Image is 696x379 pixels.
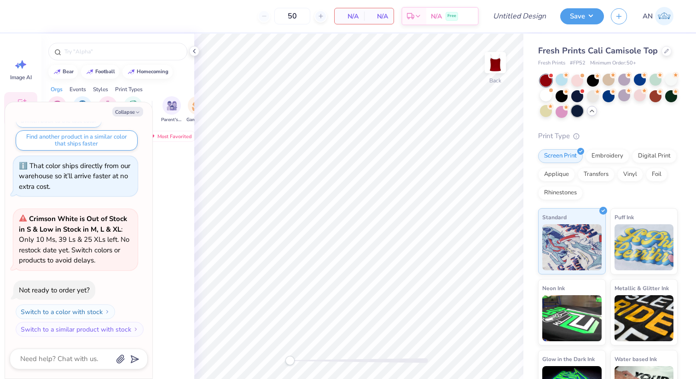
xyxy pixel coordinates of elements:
div: Foil [646,168,667,181]
div: Transfers [578,168,615,181]
span: # FP52 [570,59,586,67]
div: That color ships directly from our warehouse so it’ll arrive faster at no extra cost. [19,161,130,191]
span: Fresh Prints Cali Camisole Top [538,45,658,56]
div: Most Favorited [144,131,196,142]
strong: Crimson White is Out of Stock in S & Low in Stock in M, L & XL [19,214,127,234]
div: Orgs [51,85,63,93]
button: Switch back to the last color [16,114,102,128]
div: Applique [538,168,575,181]
span: AN [643,11,653,22]
img: Game Day Image [192,100,203,111]
div: filter for Club [99,96,117,123]
div: filter for Parent's Weekend [161,96,182,123]
button: Collapse [112,107,143,117]
img: Switch to a similar product with stock [133,327,139,332]
button: filter button [161,96,182,123]
div: Vinyl [617,168,643,181]
span: Parent's Weekend [161,117,182,123]
img: Ava Newman [655,7,673,25]
button: filter button [48,96,66,123]
div: bear [63,69,74,74]
img: Back [486,53,505,72]
span: Free [447,13,456,19]
div: Events [70,85,86,93]
div: filter for Fraternity [72,96,93,123]
button: football [81,65,119,79]
button: Switch to a color with stock [16,304,115,319]
span: N/A [340,12,359,21]
span: Fresh Prints [538,59,565,67]
img: Switch to a color with stock [104,309,110,315]
span: Glow in the Dark Ink [542,354,595,364]
img: Standard [542,224,602,270]
span: Puff Ink [615,212,634,222]
img: trend_line.gif [53,69,61,75]
div: filter for Sports [124,96,142,123]
span: : Only 10 Ms, 39 Ls & 25 XLs left. No restock date yet. Switch colors or products to avoid delays. [19,214,129,265]
div: Print Types [115,85,143,93]
input: Try "Alpha" [64,47,181,56]
img: Sports Image [128,100,139,111]
button: filter button [186,96,208,123]
img: Sorority Image [52,100,63,111]
button: filter button [72,96,93,123]
span: Water based Ink [615,354,657,364]
div: Styles [93,85,108,93]
img: Metallic & Glitter Ink [615,295,674,341]
img: Fraternity Image [77,100,87,111]
img: Parent's Weekend Image [167,100,177,111]
img: Club Image [103,100,113,111]
input: – – [274,8,310,24]
div: homecoming [137,69,168,74]
button: Find another product in a similar color that ships faster [16,130,138,151]
button: filter button [99,96,117,123]
span: Game Day [186,117,208,123]
div: football [95,69,115,74]
a: AN [638,7,678,25]
span: Standard [542,212,567,222]
div: Not ready to order yet? [19,286,90,295]
span: Neon Ink [542,283,565,293]
button: Switch to a similar product with stock [16,322,144,337]
button: Save [560,8,604,24]
div: Screen Print [538,149,583,163]
span: Metallic & Glitter Ink [615,283,669,293]
div: filter for Game Day [186,96,208,123]
div: Back [489,76,501,85]
div: Rhinestones [538,186,583,200]
img: trend_line.gif [86,69,93,75]
span: Image AI [10,74,32,81]
span: N/A [370,12,388,21]
span: Minimum Order: 50 + [590,59,636,67]
div: filter for Sorority [48,96,66,123]
input: Untitled Design [486,7,553,25]
span: N/A [431,12,442,21]
img: Neon Ink [542,295,602,341]
button: bear [48,65,78,79]
button: homecoming [122,65,173,79]
button: filter button [124,96,142,123]
div: Embroidery [586,149,629,163]
div: Accessibility label [285,356,295,365]
div: Digital Print [632,149,677,163]
img: trend_line.gif [128,69,135,75]
img: Puff Ink [615,224,674,270]
div: Print Type [538,131,678,141]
